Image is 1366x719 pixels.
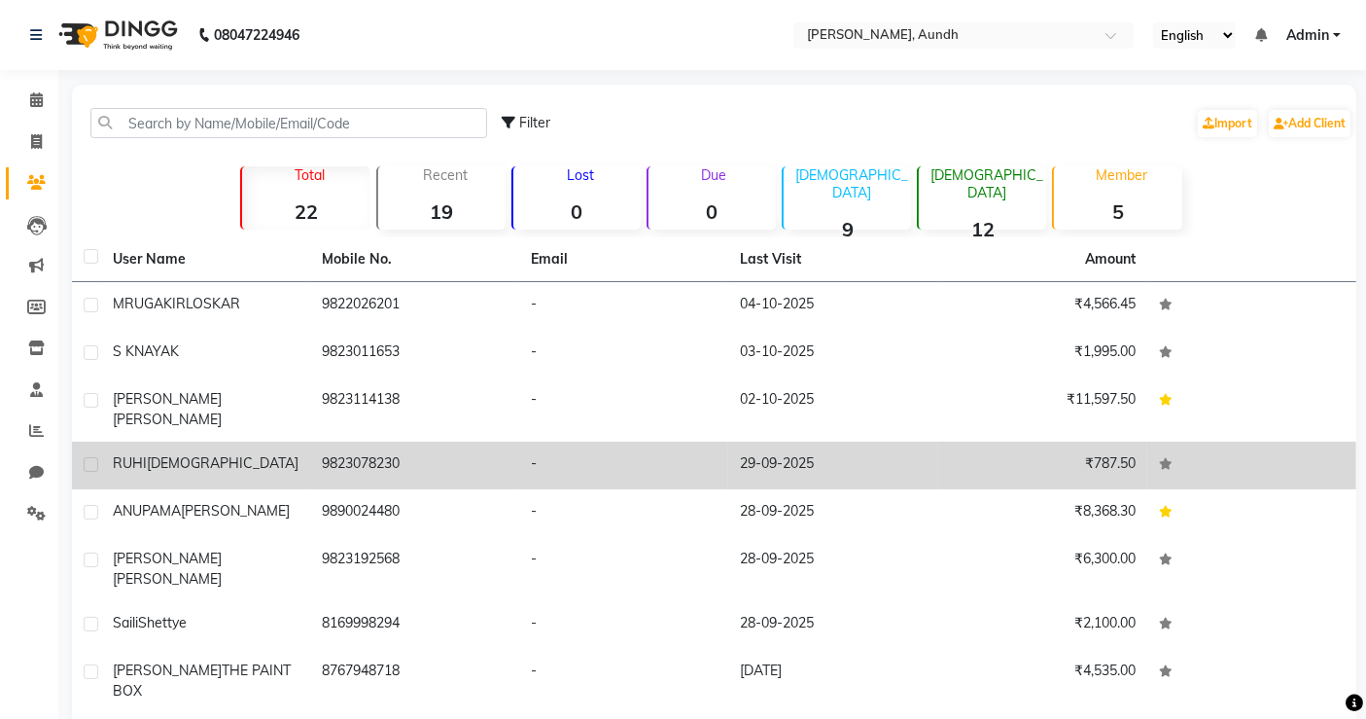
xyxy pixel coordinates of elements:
[181,502,290,520] span: [PERSON_NAME]
[728,282,937,330] td: 04-10-2025
[90,108,487,138] input: Search by Name/Mobile/Email/Code
[728,489,937,537] td: 28-09-2025
[519,114,550,131] span: Filter
[386,166,506,184] p: Recent
[1054,199,1181,224] strong: 5
[1286,25,1329,46] span: Admin
[938,601,1147,649] td: ₹2,100.00
[648,199,776,224] strong: 0
[728,237,937,282] th: Last Visit
[113,570,222,588] span: [PERSON_NAME]
[938,489,1147,537] td: ₹8,368.30
[652,166,776,184] p: Due
[113,411,222,428] span: [PERSON_NAME]
[242,199,369,224] strong: 22
[938,649,1147,713] td: ₹4,535.00
[378,199,506,224] strong: 19
[113,662,222,679] span: [PERSON_NAME]
[214,8,299,62] b: 08047224946
[310,237,519,282] th: Mobile No.
[113,342,134,360] span: S K
[113,390,222,408] span: [PERSON_NAME]
[310,330,519,377] td: 9823011653
[519,377,728,442] td: -
[1073,237,1147,281] th: Amount
[310,282,519,330] td: 9822026201
[519,489,728,537] td: -
[250,166,369,184] p: Total
[513,199,641,224] strong: 0
[519,442,728,489] td: -
[310,489,519,537] td: 9890024480
[728,377,937,442] td: 02-10-2025
[784,217,911,241] strong: 9
[310,649,519,713] td: 8767948718
[728,601,937,649] td: 28-09-2025
[1062,166,1181,184] p: Member
[134,342,179,360] span: NAYAK
[113,550,222,567] span: [PERSON_NAME]
[938,282,1147,330] td: ₹4,566.45
[519,601,728,649] td: -
[519,282,728,330] td: -
[519,237,728,282] th: Email
[113,454,147,472] span: RUHI
[728,649,937,713] td: [DATE]
[519,330,728,377] td: -
[310,442,519,489] td: 9823078230
[113,295,163,312] span: MRUGA
[113,502,181,520] span: ANUPAMA
[938,377,1147,442] td: ₹11,597.50
[919,217,1046,241] strong: 12
[310,377,519,442] td: 9823114138
[147,454,298,472] span: [DEMOGRAPHIC_DATA]
[938,442,1147,489] td: ₹787.50
[938,537,1147,601] td: ₹6,300.00
[927,166,1046,201] p: [DEMOGRAPHIC_DATA]
[113,614,138,631] span: Saili
[728,442,937,489] td: 29-09-2025
[728,330,937,377] td: 03-10-2025
[1198,110,1257,137] a: Import
[791,166,911,201] p: [DEMOGRAPHIC_DATA]
[310,601,519,649] td: 8169998294
[938,330,1147,377] td: ₹1,995.00
[728,537,937,601] td: 28-09-2025
[101,237,310,282] th: User Name
[521,166,641,184] p: Lost
[310,537,519,601] td: 9823192568
[519,537,728,601] td: -
[138,614,187,631] span: Shettye
[519,649,728,713] td: -
[1269,110,1350,137] a: Add Client
[163,295,240,312] span: KIRLOSKAR
[50,8,183,62] img: logo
